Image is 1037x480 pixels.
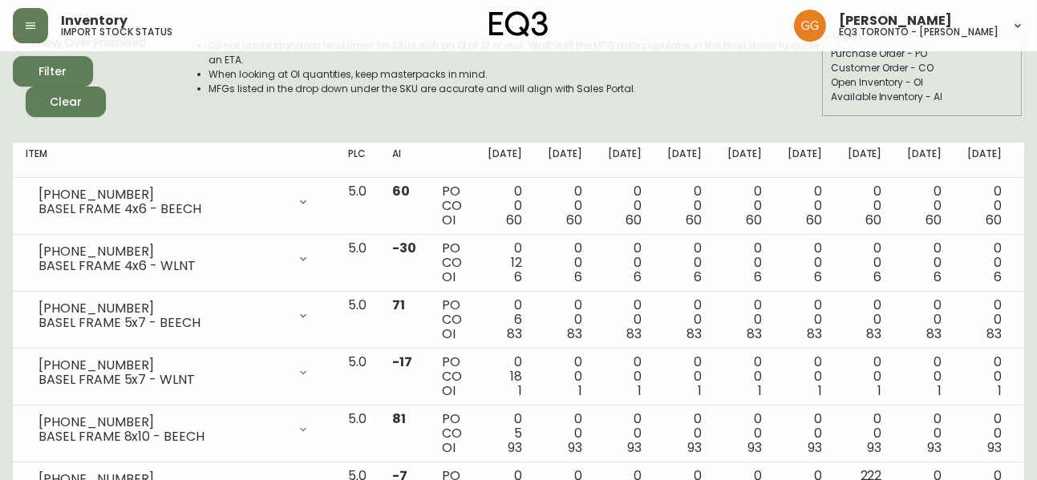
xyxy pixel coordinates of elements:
[26,241,322,276] div: [PHONE_NUMBER]BASEL FRAME 4x6 - WLNT
[634,268,642,286] span: 6
[39,62,67,82] div: Filter
[392,182,410,200] span: 60
[754,268,762,286] span: 6
[747,438,762,457] span: 93
[595,143,655,178] th: [DATE]
[967,241,1002,284] div: 0 0
[938,381,942,400] span: 1
[907,355,942,398] div: 0 0
[38,92,93,112] span: Clear
[38,244,287,259] div: [PHONE_NUMBER]
[667,184,702,228] div: 0 0
[209,38,821,67] li: Do not quote standard lead times on SKUs with an OI of 10 or less. Wait until the MFG date popula...
[727,355,762,398] div: 0 0
[987,438,1002,457] span: 93
[38,188,287,202] div: [PHONE_NUMBER]
[848,298,882,341] div: 0 0
[38,358,287,373] div: [PHONE_NUMBER]
[926,325,942,343] span: 83
[894,143,954,178] th: [DATE]
[848,241,882,284] div: 0 0
[807,325,822,343] span: 83
[442,412,462,455] div: PO CO
[442,184,462,228] div: PO CO
[335,405,379,462] td: 5.0
[667,355,702,398] div: 0 0
[839,27,999,37] h5: eq3 toronto - [PERSON_NAME]
[788,298,822,341] div: 0 0
[13,143,335,178] th: Item
[967,184,1002,228] div: 0 0
[335,143,379,178] th: PLC
[907,241,942,284] div: 0 0
[727,184,762,228] div: 0 0
[608,298,642,341] div: 0 0
[788,355,822,398] div: 0 0
[986,325,1002,343] span: 83
[628,438,642,457] span: 93
[392,296,405,314] span: 71
[698,381,702,400] span: 1
[335,178,379,235] td: 5.0
[26,298,322,333] div: [PHONE_NUMBER]BASEL FRAME 5x7 - BEECH
[335,235,379,292] td: 5.0
[548,241,582,284] div: 0 0
[26,184,322,220] div: [PHONE_NUMBER]BASEL FRAME 4x6 - BEECH
[535,143,595,178] th: [DATE]
[442,268,456,286] span: OI
[667,412,702,455] div: 0 0
[868,438,882,457] span: 93
[874,268,882,286] span: 6
[808,438,822,457] span: 93
[866,211,882,229] span: 60
[38,301,287,316] div: [PHONE_NUMBER]
[608,184,642,228] div: 0 0
[867,325,882,343] span: 83
[488,241,522,284] div: 0 12
[831,75,1014,90] div: Open Inventory - OI
[26,87,106,117] button: Clear
[758,381,762,400] span: 1
[687,438,702,457] span: 93
[508,438,522,457] span: 93
[209,67,821,82] li: When looking at OI quantities, keep masterpacks in mind.
[13,56,93,87] button: Filter
[38,415,287,430] div: [PHONE_NUMBER]
[26,355,322,390] div: [PHONE_NUMBER]BASEL FRAME 5x7 - WLNT
[379,143,429,178] th: AI
[568,438,582,457] span: 93
[878,381,882,400] span: 1
[335,349,379,405] td: 5.0
[727,241,762,284] div: 0 0
[934,268,942,286] span: 6
[638,381,642,400] span: 1
[566,211,582,229] span: 60
[627,325,642,343] span: 83
[926,211,942,229] span: 60
[686,211,702,229] span: 60
[927,438,942,457] span: 93
[548,298,582,341] div: 0 0
[848,412,882,455] div: 0 0
[548,355,582,398] div: 0 0
[667,298,702,341] div: 0 0
[727,412,762,455] div: 0 0
[608,355,642,398] div: 0 0
[907,412,942,455] div: 0 0
[694,268,702,286] span: 6
[488,355,522,398] div: 0 18
[442,241,462,284] div: PO CO
[687,325,702,343] span: 83
[788,184,822,228] div: 0 0
[907,184,942,228] div: 0 0
[715,143,775,178] th: [DATE]
[835,143,895,178] th: [DATE]
[38,316,287,330] div: BASEL FRAME 5x7 - BEECH
[814,268,822,286] span: 6
[667,241,702,284] div: 0 0
[38,202,287,216] div: BASEL FRAME 4x6 - BEECH
[209,82,821,96] li: MFGs listed in the drop down under the SKU are accurate and will align with Sales Portal.
[38,373,287,387] div: BASEL FRAME 5x7 - WLNT
[775,143,835,178] th: [DATE]
[831,90,1014,104] div: Available Inventory - AI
